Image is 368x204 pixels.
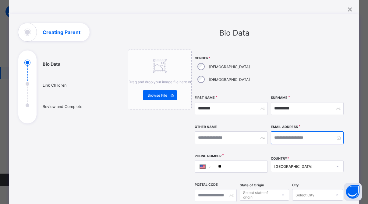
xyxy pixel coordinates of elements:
[129,80,191,84] span: Drag and drop your image file here or
[209,64,250,69] label: [DEMOGRAPHIC_DATA]
[195,96,215,100] label: First Name
[274,164,332,169] div: [GEOGRAPHIC_DATA]
[271,157,289,161] span: COUNTRY
[195,154,221,158] label: Phone Number
[209,77,250,82] label: [DEMOGRAPHIC_DATA]
[240,183,264,187] span: State of Origin
[243,189,277,201] div: Select state of origin
[347,4,353,14] div: ×
[147,93,167,98] span: Browse File
[195,56,267,60] span: Gender
[219,28,249,37] span: Bio Data
[128,50,192,109] div: Drag and drop your image file here orBrowse File
[271,96,288,100] label: Surname
[195,125,217,129] label: Other Name
[43,30,80,35] h1: Creating Parent
[292,183,299,187] span: City
[295,189,314,201] div: Select City
[344,183,362,201] button: Open asap
[195,183,218,187] label: Postal Code
[271,125,298,129] label: Email Address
